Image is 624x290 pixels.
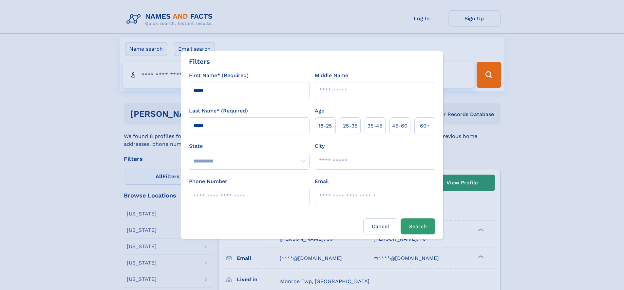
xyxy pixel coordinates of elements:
[315,107,324,115] label: Age
[318,122,332,130] span: 18‑25
[368,122,382,130] span: 35‑45
[189,57,210,66] div: Filters
[189,72,249,79] label: First Name* (Required)
[392,122,407,130] span: 45‑60
[420,122,430,130] span: 60+
[315,72,348,79] label: Middle Name
[189,142,310,150] label: State
[343,122,357,130] span: 25‑35
[315,178,329,185] label: Email
[315,142,325,150] label: City
[401,218,435,234] button: Search
[189,178,227,185] label: Phone Number
[189,107,248,115] label: Last Name* (Required)
[363,218,398,234] label: Cancel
